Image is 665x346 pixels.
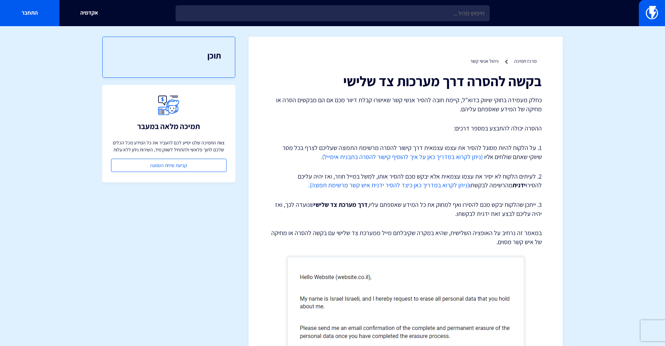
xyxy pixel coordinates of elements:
[470,58,498,64] a: ניהול אנשי קשר
[269,143,542,161] p: 1. על הלקוח להיות מסוגל להסיר את עצמו עצמאית דרך קישור להסרה מרשימת התפוצה שעליכם לצרף בכל מסר שי...
[117,51,221,60] h3: תוכן
[308,181,469,189] a: (ניתן לקרוא במדריך כאן כיצד להסיר ידנית איש קשר מרשימת תפוצה).
[111,159,227,172] a: קביעת שיחת הטמעה
[176,5,490,21] input: חיפוש מהיר...
[512,181,526,189] strong: ידנית
[269,200,542,218] p: 3. ייתכן שהלקוח יבקש מכם להסירו ואף למחוק את כל המידע שאספתם עליו, שנועדה לכך, ואז יהיה עליכם לבצ...
[111,139,227,153] p: צוות התמיכה שלנו יסייע לכם להעביר את כל המידע מכל הכלים שלכם לתוך פלאשי ולהתחיל לשווק מיד, השירות...
[314,201,368,209] strong: דרך מערכת צד שלישי
[137,122,200,130] h3: תמיכה מלאה במעבר
[269,96,542,113] p: כחלק מעמידה בחוקי שיווק בדוא"ל, קיימת חובה להסיר אנשי קשר שאישרו קבלת דיוור מכם אם הם מבקשים הסרה...
[269,228,542,246] p: במאמר זה נרחיב על האופציה השלישית, שהיא במקרה שקיבלתם מייל ממערכת צד שלישי עם בקשה להסרה או מחיקה...
[321,153,483,161] a: (ניתן לקרוא במדריך כאן על איך להוסיף קישור להסרה בתבנית אימייל).
[514,58,537,64] a: מרכז תמיכה
[269,73,542,89] h1: בקשה להסרה דרך מערכות צד שלישי
[269,124,542,133] p: ההסרה יכולה להתבצע במספר דרכים:
[269,172,542,190] p: 2. לעיתים הלקוח לא יסיר את עצמו עצמאית אלא יבקש מכם להסיר אותו, למשל במייל חוזר, ואז יהיה עליכם ל...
